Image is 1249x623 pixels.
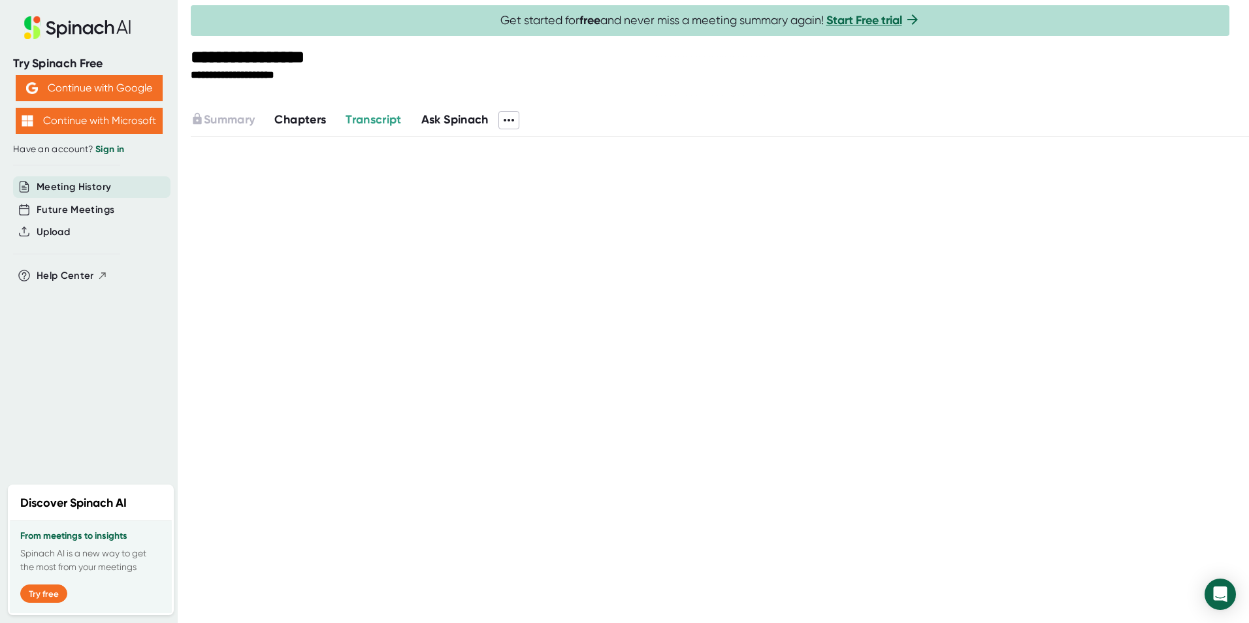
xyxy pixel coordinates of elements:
[191,111,274,129] div: Upgrade to access
[95,144,124,155] a: Sign in
[16,108,163,134] button: Continue with Microsoft
[37,268,94,283] span: Help Center
[274,112,326,127] span: Chapters
[26,82,38,94] img: Aehbyd4JwY73AAAAAElFTkSuQmCC
[20,494,127,512] h2: Discover Spinach AI
[20,584,67,603] button: Try free
[13,144,165,155] div: Have an account?
[579,13,600,27] b: free
[346,112,402,127] span: Transcript
[16,75,163,101] button: Continue with Google
[204,112,255,127] span: Summary
[37,202,114,217] button: Future Meetings
[421,112,489,127] span: Ask Spinach
[274,111,326,129] button: Chapters
[37,268,108,283] button: Help Center
[13,56,165,71] div: Try Spinach Free
[826,13,902,27] a: Start Free trial
[20,531,161,541] h3: From meetings to insights
[500,13,920,28] span: Get started for and never miss a meeting summary again!
[1205,579,1236,610] div: Open Intercom Messenger
[20,547,161,574] p: Spinach AI is a new way to get the most from your meetings
[37,180,111,195] button: Meeting History
[346,111,402,129] button: Transcript
[191,111,255,129] button: Summary
[421,111,489,129] button: Ask Spinach
[37,225,70,240] button: Upload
